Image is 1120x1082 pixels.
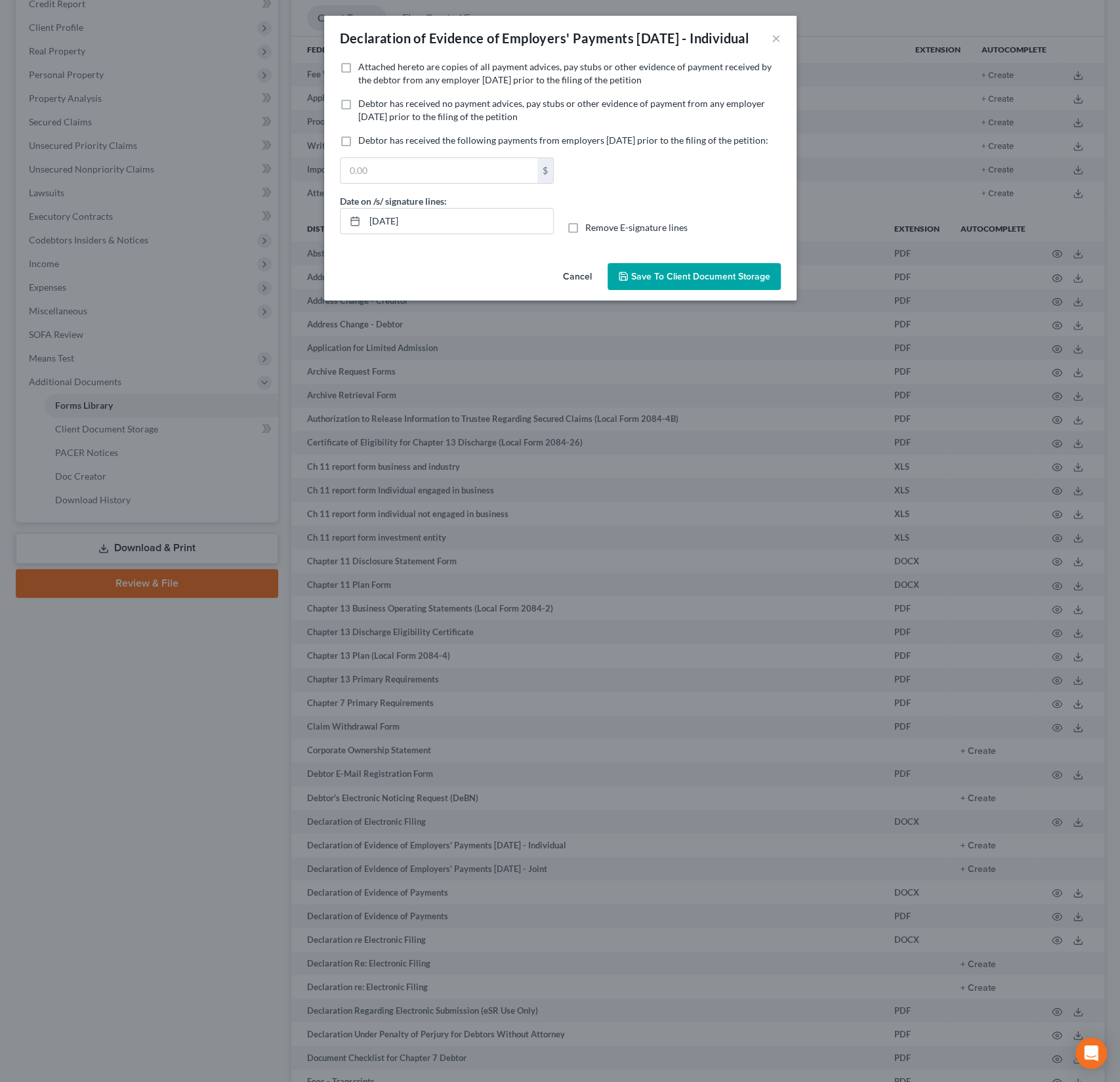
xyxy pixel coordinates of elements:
[340,194,447,208] label: Date on /s/ signature lines:
[585,222,688,233] span: Remove E-signature lines
[552,264,602,291] button: Cancel
[537,158,553,183] div: $
[608,263,781,291] button: Save to Client Document Storage
[365,209,553,234] input: MM/DD/YYYY
[340,29,749,47] div: Declaration of Evidence of Employers' Payments [DATE] - Individual
[358,61,772,85] span: Attached hereto are copies of all payment advices, pay stubs or other evidence of payment receive...
[358,98,765,122] span: Debtor has received no payment advices, pay stubs or other evidence of payment from any employer ...
[1075,1037,1107,1069] div: Open Intercom Messenger
[341,158,537,183] input: 0.00
[358,135,768,146] span: Debtor has received the following payments from employers [DATE] prior to the filing of the petit...
[631,271,770,282] span: Save to Client Document Storage
[772,30,781,46] button: ×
